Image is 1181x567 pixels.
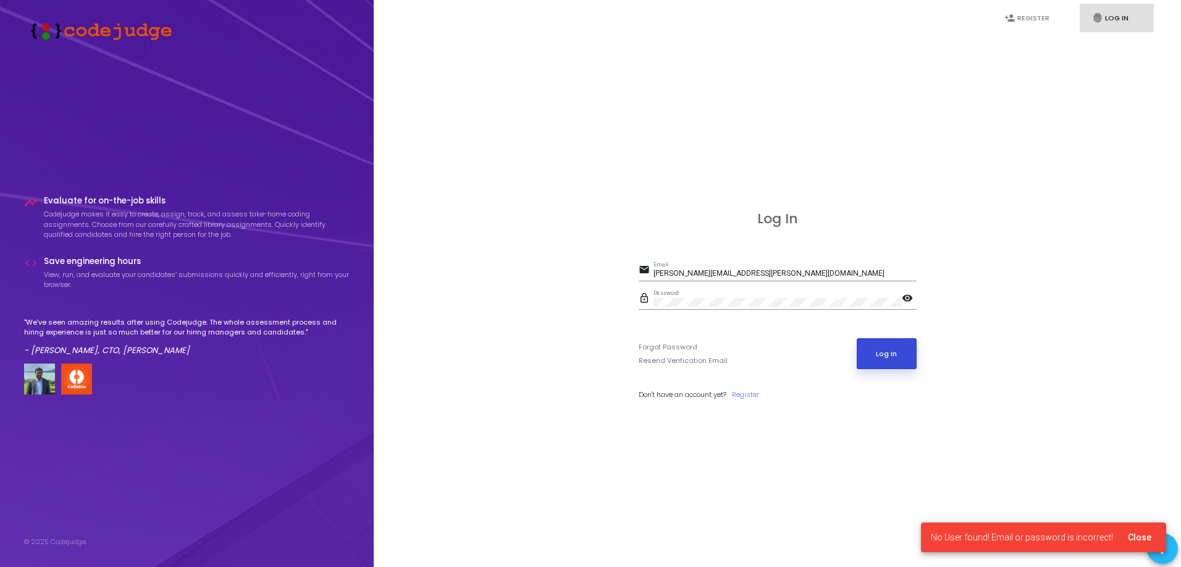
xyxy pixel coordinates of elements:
mat-icon: lock_outline [639,292,654,307]
input: Email [654,270,917,278]
p: "We've seen amazing results after using Codejudge. The whole assessment process and hiring experi... [24,317,350,338]
h4: Save engineering hours [44,257,350,266]
button: Log In [857,338,917,369]
a: person_addRegister [992,4,1066,33]
h4: Evaluate for on-the-job skills [44,196,350,206]
p: Codejudge makes it easy to create, assign, track, and assess take-home coding assignments. Choose... [44,209,350,240]
mat-icon: email [639,263,654,278]
img: user image [24,364,55,394]
button: Close [1118,526,1161,548]
em: - [PERSON_NAME], CTO, [PERSON_NAME] [24,344,190,356]
span: No User found! Email or password is incorrect! [931,531,1113,544]
i: code [24,257,38,270]
i: timeline [24,196,38,210]
i: person_add [1004,12,1015,23]
h3: Log In [639,211,917,227]
span: Don't have an account yet? [639,390,726,399]
div: © 2025 Codejudge [24,537,86,547]
span: Close [1128,532,1151,542]
mat-icon: visibility [902,292,917,307]
a: Resend Verification Email [639,356,728,366]
a: fingerprintLog In [1080,4,1154,33]
i: fingerprint [1092,12,1103,23]
img: company-logo [61,364,92,394]
a: Forgot Password [639,342,697,352]
p: View, run, and evaluate your candidates’ submissions quickly and efficiently, right from your bro... [44,270,350,290]
a: Register [732,390,759,400]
